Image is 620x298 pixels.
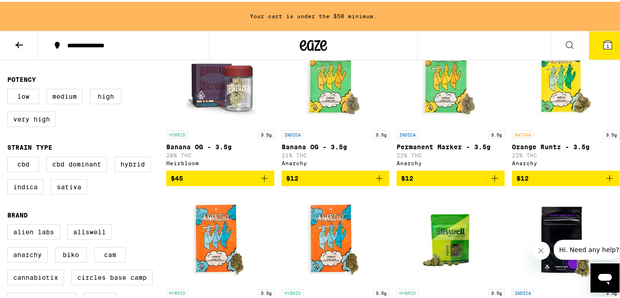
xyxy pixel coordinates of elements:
[258,129,274,137] p: 3.5g
[603,129,620,137] p: 3.5g
[7,110,56,125] label: Very High
[516,173,529,180] span: $12
[7,74,36,81] legend: Potency
[7,222,60,238] label: Alien Labs
[590,262,620,291] iframe: Button to launch messaging window
[71,268,153,283] label: Circles Base Camp
[373,287,389,295] p: 3.5g
[405,33,496,124] img: Anarchy - Permanent Marker - 3.5g
[46,155,107,170] label: CBD Dominant
[175,33,266,124] img: Heirbloom - Banana OG - 3.5g
[532,240,550,258] iframe: Close message
[405,192,496,283] img: Allswell - Sugar Pine - 3.5g
[397,129,418,137] p: INDICA
[166,151,274,157] p: 28% THC
[166,169,274,184] button: Add to bag
[282,151,390,157] p: 21% THC
[520,192,611,283] img: Circles Base Camp - Black Cherry Gelato - 3.5g
[282,141,390,149] p: Banana OG - 3.5g
[7,245,48,261] label: Anarchy
[46,87,83,102] label: Medium
[397,158,505,164] div: Anarchy
[282,287,303,295] p: HYBRID
[488,287,505,295] p: 3.5g
[488,129,505,137] p: 3.5g
[166,158,274,164] div: Heirbloom
[7,177,44,193] label: Indica
[512,287,534,295] p: INDICA
[512,129,534,137] p: SATIVA
[397,151,505,157] p: 22% THC
[258,287,274,295] p: 3.5g
[67,222,112,238] label: Allswell
[290,33,381,124] img: Anarchy - Banana OG - 3.5g
[114,155,151,170] label: Hybrid
[51,177,87,193] label: Sativa
[397,33,505,169] a: Open page for Permanent Marker - 3.5g from Anarchy
[512,151,620,157] p: 22% THC
[512,33,620,169] a: Open page for Orange Runtz - 3.5g from Anarchy
[166,33,274,169] a: Open page for Banana OG - 3.5g from Heirbloom
[175,192,266,283] img: Anarchy - Cherry OG - 3.5g
[512,169,620,184] button: Add to bag
[7,142,52,149] legend: Strain Type
[290,192,381,283] img: Anarchy - RS11 - 3.5g
[401,173,413,180] span: $12
[282,158,390,164] div: Anarchy
[166,141,274,149] p: Banana OG - 3.5g
[7,87,39,102] label: Low
[7,155,39,170] label: CBD
[520,33,611,124] img: Anarchy - Orange Runtz - 3.5g
[512,141,620,149] p: Orange Runtz - 3.5g
[90,87,122,102] label: High
[512,158,620,164] div: Anarchy
[397,169,505,184] button: Add to bag
[166,287,188,295] p: HYBRID
[397,141,505,149] p: Permanent Marker - 3.5g
[7,268,64,283] label: Cannabiotix
[171,173,183,180] span: $45
[94,245,126,261] label: CAM
[286,173,298,180] span: $12
[7,210,28,217] legend: Brand
[55,245,87,261] label: Biko
[282,33,390,169] a: Open page for Banana OG - 3.5g from Anarchy
[606,41,609,47] span: 1
[282,169,390,184] button: Add to bag
[282,129,303,137] p: INDICA
[603,287,620,295] p: 3.5g
[554,238,620,258] iframe: Message from company
[373,129,389,137] p: 3.5g
[397,287,418,295] p: HYBRID
[166,129,188,137] p: HYBRID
